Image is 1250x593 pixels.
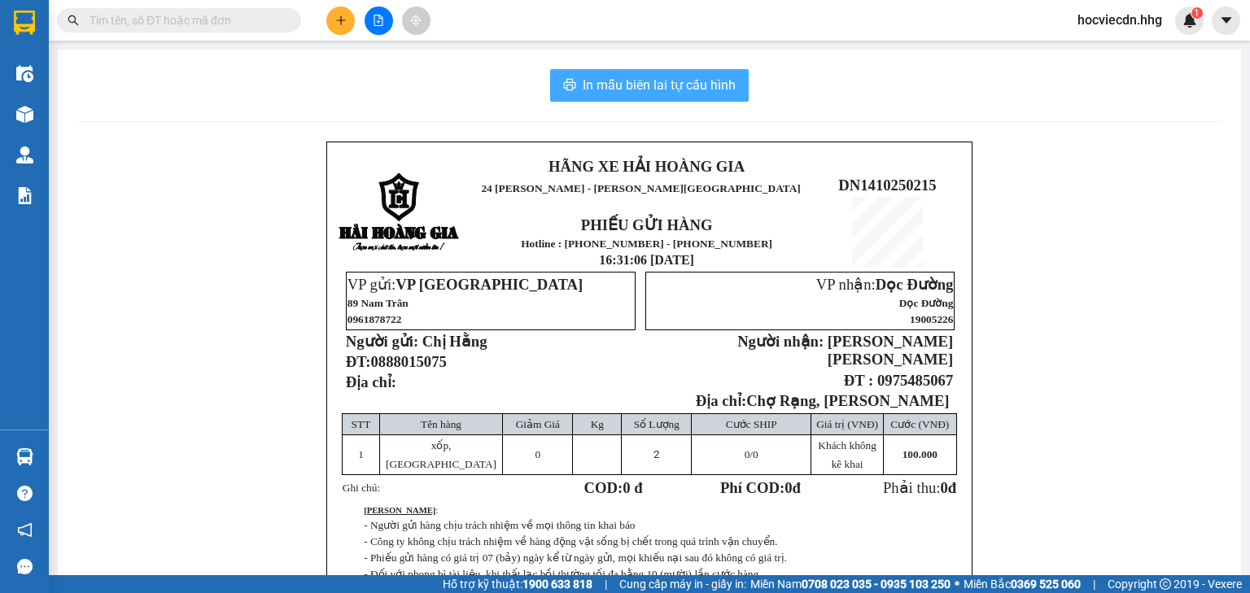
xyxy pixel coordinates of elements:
span: [PERSON_NAME] [PERSON_NAME] [828,333,953,368]
span: 0 [940,479,947,496]
img: warehouse-icon [16,448,33,465]
span: - Người gửi hàng chịu trách nhiệm về mọi thông tin khai báo [364,519,635,531]
input: Tìm tên, số ĐT hoặc mã đơn [90,11,282,29]
img: icon-new-feature [1182,13,1197,28]
strong: PHIẾU GỬI HÀNG [71,101,203,118]
span: Miền Nam [750,575,951,593]
span: notification [17,522,33,538]
strong: Người gửi: [346,333,418,350]
strong: HÃNG XE HẢI HOÀNG GIA [85,16,188,51]
span: 0 [535,448,541,460]
span: Dọc Đường [876,276,954,293]
strong: 0708 023 035 - 0935 103 250 [802,578,951,591]
span: Địa chỉ: [346,373,396,390]
span: | [1093,575,1095,593]
span: printer [563,78,576,94]
span: Khách không kê khai [818,439,876,470]
span: 16:31:06 [DATE] [599,253,694,267]
span: message [17,559,33,574]
span: DN1410250215 [838,177,936,194]
span: plus [335,15,347,26]
span: Cung cấp máy in - giấy in: [619,575,746,593]
span: 0975485067 [877,372,953,389]
span: STT [352,418,371,430]
strong: 0369 525 060 [1011,578,1081,591]
strong: Phí COD: đ [720,479,801,496]
span: Dọc Đường [899,297,954,309]
span: VP nhận: [816,276,954,293]
span: | [605,575,607,593]
span: 0 đ [623,479,642,496]
span: Số Lượng [634,418,680,430]
span: 2 [653,448,659,460]
span: VP [GEOGRAPHIC_DATA] [396,276,583,293]
strong: PHIẾU GỬI HÀNG [581,216,713,233]
span: /0 [745,448,758,460]
span: caret-down [1219,13,1234,28]
sup: 1 [1191,7,1203,19]
span: question-circle [17,486,33,501]
span: Hỗ trợ kỹ thuật: [443,575,592,593]
span: DN1410250215 [214,73,312,90]
img: logo [339,172,461,253]
span: 1 [1194,7,1200,19]
button: aim [402,7,431,35]
img: logo-vxr [14,11,35,35]
button: plus [326,7,355,35]
button: file-add [365,7,393,35]
span: aim [410,15,422,26]
span: Ghi chú: [343,482,380,494]
span: 24 [PERSON_NAME] - [PERSON_NAME][GEOGRAPHIC_DATA] [481,182,800,194]
span: 19005226 [910,313,953,325]
span: Giá trị (VNĐ) [816,418,878,430]
span: Tên hàng [421,418,461,430]
strong: Chợ Rạng, [PERSON_NAME] [746,392,949,409]
strong: HÃNG XE HẢI HOÀNG GIA [549,158,745,175]
strong: COD: [584,479,643,496]
button: printerIn mẫu biên lai tự cấu hình [550,69,749,102]
img: warehouse-icon [16,106,33,123]
span: VP gửi: [347,276,583,293]
strong: Địa chỉ: [696,392,746,409]
span: đ [948,479,956,496]
span: file-add [373,15,384,26]
strong: Người nhận: [737,333,824,350]
span: 24 [PERSON_NAME] - [PERSON_NAME][GEOGRAPHIC_DATA] [68,55,191,97]
span: Cước SHIP [726,418,777,430]
strong: 1900 633 818 [522,578,592,591]
span: 0888015075 [371,353,447,370]
span: - Công ty không chịu trách nhiệm về hàng động vật sống bị chết trong quá trình vận chuyển. [364,535,777,547]
span: Miền Bắc [964,575,1081,593]
span: - Phiếu gửi hàng có giá trị 07 (bảy) ngày kể từ ngày gửi, mọi khiếu nại sau đó không có giá trị. [364,552,787,564]
span: 1 [358,448,364,460]
span: In mẫu biên lai tự cấu hình [583,75,736,95]
span: 0 [785,479,792,496]
span: 0 [745,448,750,460]
span: Kg [591,418,604,430]
span: hocviecdn.hhg [1064,10,1175,30]
img: logo [9,43,59,124]
strong: [PERSON_NAME] [364,506,435,515]
strong: ĐT : [844,372,873,389]
span: 0961878722 [347,313,402,325]
strong: ĐT: [346,353,447,370]
span: Giảm Giá [516,418,560,430]
span: Phải thu: [883,479,956,496]
span: copyright [1160,578,1171,590]
strong: Hotline : [PHONE_NUMBER] - [PHONE_NUMBER] [62,121,211,146]
img: solution-icon [16,187,33,204]
img: warehouse-icon [16,65,33,82]
span: - Đối với phong bì tài liệu, khi thất lạc bồi thường tối đa bằng 10 (mười) lần cước hàng. [364,568,761,580]
strong: Hotline : [PHONE_NUMBER] - [PHONE_NUMBER] [521,238,772,250]
span: Chị Hằng [422,333,487,350]
img: warehouse-icon [16,146,33,164]
span: 100.000 [903,448,937,460]
span: 89 Nam Trân [347,297,409,309]
span: search [68,15,79,26]
button: caret-down [1212,7,1240,35]
span: xốp,[GEOGRAPHIC_DATA] [386,439,496,470]
span: ⚪️ [955,581,959,587]
span: Cước (VNĐ) [890,418,949,430]
span: : [364,506,438,515]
